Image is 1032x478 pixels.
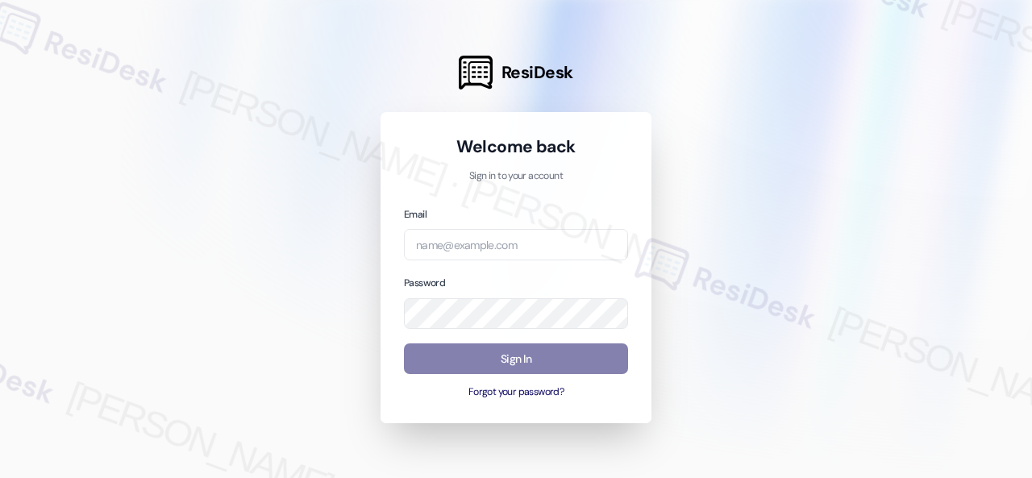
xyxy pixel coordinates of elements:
input: name@example.com [404,229,628,260]
label: Password [404,276,445,289]
img: ResiDesk Logo [459,56,493,89]
label: Email [404,208,427,221]
span: ResiDesk [501,61,573,84]
button: Forgot your password? [404,385,628,400]
button: Sign In [404,343,628,375]
p: Sign in to your account [404,169,628,184]
h1: Welcome back [404,135,628,158]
